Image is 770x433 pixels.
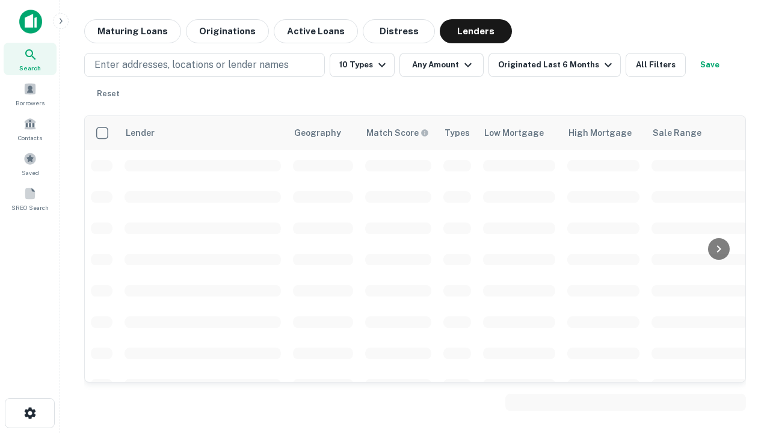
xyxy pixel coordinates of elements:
div: Geography [294,126,341,140]
div: Types [445,126,470,140]
th: High Mortgage [561,116,645,150]
span: Saved [22,168,39,177]
th: Sale Range [645,116,754,150]
div: Capitalize uses an advanced AI algorithm to match your search with the best lender. The match sco... [366,126,429,140]
button: Enter addresses, locations or lender names [84,53,325,77]
div: Sale Range [653,126,701,140]
a: SREO Search [4,182,57,215]
span: Borrowers [16,98,45,108]
a: Contacts [4,112,57,145]
button: Reset [89,82,128,106]
button: Distress [363,19,435,43]
span: Contacts [18,133,42,143]
th: Types [437,116,477,150]
p: Enter addresses, locations or lender names [94,58,289,72]
th: Low Mortgage [477,116,561,150]
span: Search [19,63,41,73]
div: Low Mortgage [484,126,544,140]
div: High Mortgage [568,126,632,140]
img: capitalize-icon.png [19,10,42,34]
a: Search [4,43,57,75]
iframe: Chat Widget [710,298,770,356]
a: Saved [4,147,57,180]
h6: Match Score [366,126,427,140]
th: Geography [287,116,359,150]
span: SREO Search [11,203,49,212]
button: Save your search to get updates of matches that match your search criteria. [691,53,729,77]
button: Any Amount [399,53,484,77]
button: Originated Last 6 Months [488,53,621,77]
th: Lender [119,116,287,150]
button: Maturing Loans [84,19,181,43]
th: Capitalize uses an advanced AI algorithm to match your search with the best lender. The match sco... [359,116,437,150]
button: Originations [186,19,269,43]
div: Lender [126,126,155,140]
a: Borrowers [4,78,57,110]
button: Lenders [440,19,512,43]
button: 10 Types [330,53,395,77]
button: All Filters [626,53,686,77]
div: Originated Last 6 Months [498,58,615,72]
button: Active Loans [274,19,358,43]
